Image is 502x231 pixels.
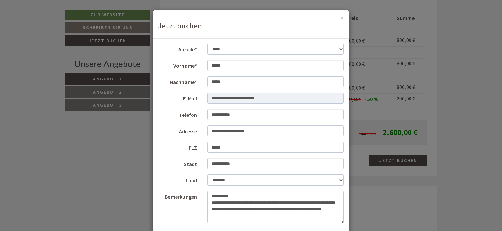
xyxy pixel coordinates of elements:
label: Vorname* [153,60,202,70]
label: PLZ [153,142,202,151]
label: Land [153,174,202,184]
label: Anrede* [153,44,202,53]
button: Senden [218,172,258,184]
small: 07:24 [10,117,127,121]
label: Adresse [153,125,202,135]
button: × [340,14,344,21]
div: [GEOGRAPHIC_DATA] [10,67,127,72]
div: Hallo! Wir haben auch Margerite-Zimmer mit Schlafsofa... Ein weiteres Zimmer wäre noch möglich. W... [5,65,131,123]
h3: Jetzt buchen [158,22,344,30]
label: Bemerkungen [153,191,202,201]
div: [DATE] [117,53,141,64]
label: E-Mail [153,93,202,102]
div: Mittwoch [111,2,146,13]
label: Nachname* [153,76,202,86]
label: Telefon [153,109,202,119]
small: 23:33 [95,45,247,50]
label: Stadt [153,158,202,168]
